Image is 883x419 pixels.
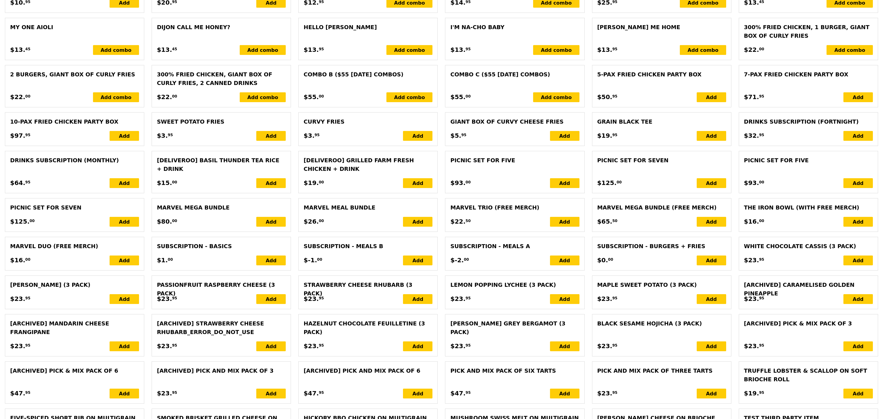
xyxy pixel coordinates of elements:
[304,70,432,79] div: Combo B ($55 [DATE] Combos)
[759,343,764,348] span: 95
[157,70,286,87] div: 300% Fried Chicken, Giant Box of Curly Fries, 2 Canned Drinks
[759,257,764,262] span: 95
[110,217,139,227] div: Add
[10,117,139,126] div: 10-pax Fried Chicken Party Box
[10,131,25,140] span: $97.
[612,133,618,137] span: 95
[450,178,465,187] span: $93.
[157,45,172,54] span: $13.
[597,367,726,375] div: Pick and mix pack of three tarts
[744,23,873,40] div: 300% Fried Chicken, 1 Burger, Giant Box of Curly Fries
[450,367,579,375] div: Pick and mix pack of six tarts
[450,256,464,265] span: $-2.
[466,390,471,395] span: 95
[744,319,873,328] div: [Archived] Pick & mix pack of 3
[744,294,759,303] span: $23.
[304,131,314,140] span: $3.
[744,156,873,165] div: Picnic Set for Five
[10,156,139,165] div: Drinks Subscription (Monthly)
[256,341,286,351] div: Add
[256,178,286,188] div: Add
[172,180,177,185] span: 00
[304,281,432,298] div: Strawberry Cheese Rhubarb (3 pack)
[172,47,177,52] span: 45
[744,281,873,298] div: [Archived] Caramelised Golden Pineapple
[157,389,172,398] span: $23.
[403,294,432,304] div: Add
[10,294,25,303] span: $23.
[304,242,432,251] div: Subscription - Meals B
[10,23,139,32] div: My One Aioli
[550,178,579,188] div: Add
[172,218,177,223] span: 00
[597,156,726,165] div: Picnic Set for Seven
[157,242,286,251] div: Subscription - Basics
[744,117,873,126] div: Drinks Subscription (Fortnight)
[403,256,432,265] div: Add
[597,294,612,303] span: $23.
[597,203,726,212] div: Marvel Mega Bundle (Free merch)
[256,389,286,398] div: Add
[744,341,759,351] span: $23.
[466,94,471,99] span: 00
[827,45,873,55] div: Add combo
[450,341,465,351] span: $23.
[403,131,432,141] div: Add
[843,256,873,265] div: Add
[450,131,461,140] span: $5.
[304,92,319,102] span: $55.
[597,389,612,398] span: $23.
[697,92,726,102] div: Add
[157,117,286,126] div: Sweet Potato Fries
[450,319,579,336] div: [PERSON_NAME] Grey Bergamot (3 pack)
[759,47,764,52] span: 00
[744,178,759,187] span: $93.
[25,94,30,99] span: 00
[843,92,873,102] div: Add
[744,70,873,79] div: 7-pax Fried Chicken Party Box
[256,294,286,304] div: Add
[550,131,579,141] div: Add
[172,343,177,348] span: 95
[256,217,286,227] div: Add
[157,131,168,140] span: $3.
[304,178,319,187] span: $19.
[157,367,286,375] div: [Archived] Pick and mix pack of 3
[744,256,759,265] span: $23.
[612,296,618,301] span: 95
[466,180,471,185] span: 00
[110,389,139,398] div: Add
[168,257,173,262] span: 00
[597,178,617,187] span: $125.
[317,257,322,262] span: 00
[25,133,30,137] span: 95
[680,45,726,55] div: Add combo
[759,218,764,223] span: 00
[759,390,764,395] span: 95
[597,131,612,140] span: $19.
[450,45,465,54] span: $13.
[10,367,139,375] div: [Archived] Pick & mix pack of 6
[10,178,25,187] span: $64.
[597,341,612,351] span: $23.
[450,389,465,398] span: $47.
[597,23,726,32] div: [PERSON_NAME] Me Home
[403,341,432,351] div: Add
[304,217,319,226] span: $26.
[466,296,471,301] span: 95
[450,156,579,165] div: Picnic Set for Five
[597,256,608,265] span: $0.
[550,389,579,398] div: Add
[612,94,618,99] span: 95
[450,92,465,102] span: $55.
[450,70,579,79] div: Combo C ($55 [DATE] Combos)
[157,203,286,212] div: Marvel Mega Bundle
[110,341,139,351] div: Add
[597,117,726,126] div: Grain Black Tee
[550,217,579,227] div: Add
[10,45,25,54] span: $13.
[304,117,432,126] div: Curvy Fries
[744,367,873,384] div: Truffle Lobster & Scallop on Soft Brioche Roll
[697,256,726,265] div: Add
[608,257,613,262] span: 00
